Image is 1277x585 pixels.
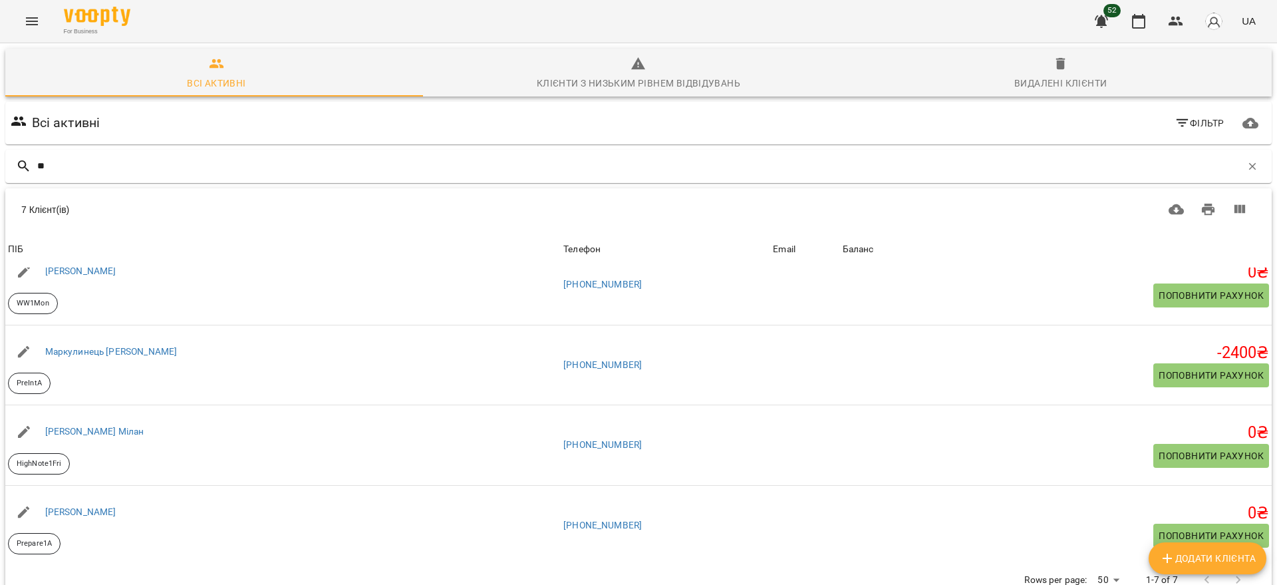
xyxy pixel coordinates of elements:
div: Table Toolbar [5,188,1272,231]
h6: Всі активні [32,112,100,133]
h5: -2400 ₴ [843,343,1269,363]
button: Поповнити рахунок [1153,444,1269,468]
span: 52 [1103,4,1121,17]
h5: 0 ₴ [843,503,1269,524]
button: Додати клієнта [1149,542,1266,574]
a: Маркулинець [PERSON_NAME] [45,346,178,357]
button: Вигляд колонок [1224,194,1256,226]
a: [PERSON_NAME] [45,506,116,517]
div: Sort [843,242,874,258]
div: Prepare1A [8,533,61,554]
button: Фільтр [1169,111,1230,135]
a: [PHONE_NUMBER] [563,520,642,530]
a: [PERSON_NAME] Мілан [45,426,144,437]
span: For Business [64,27,130,36]
span: Email [773,242,837,258]
button: Поповнити рахунок [1153,284,1269,307]
a: [PHONE_NUMBER] [563,279,642,290]
div: Видалені клієнти [1014,75,1107,91]
button: Завантажити CSV [1161,194,1193,226]
span: Фільтр [1175,115,1224,131]
span: Баланс [843,242,1269,258]
a: [PHONE_NUMBER] [563,439,642,450]
div: ПІБ [8,242,23,258]
button: UA [1236,9,1261,33]
span: Телефон [563,242,768,258]
div: HighNote1Fri [8,453,70,475]
div: Всі активні [187,75,245,91]
span: Поповнити рахунок [1159,288,1264,303]
h5: 0 ₴ [843,262,1269,283]
div: PreIntA [8,373,51,394]
div: WW1Mon [8,293,58,314]
div: Телефон [563,242,601,258]
button: Поповнити рахунок [1153,363,1269,387]
button: Поповнити рахунок [1153,524,1269,548]
span: Поповнити рахунок [1159,367,1264,383]
img: Voopty Logo [64,7,130,26]
div: Sort [773,242,795,258]
div: Баланс [843,242,874,258]
p: PreIntA [17,378,42,389]
div: Sort [8,242,23,258]
h5: 0 ₴ [843,423,1269,443]
span: Поповнити рахунок [1159,528,1264,544]
button: Menu [16,5,48,37]
p: HighNote1Fri [17,459,61,470]
p: WW1Mon [17,298,49,309]
p: Prepare1A [17,538,52,550]
a: [PERSON_NAME] [45,266,116,276]
span: Поповнити рахунок [1159,448,1264,464]
div: 7 Клієнт(ів) [21,203,615,216]
div: Email [773,242,795,258]
span: Додати клієнта [1159,550,1256,566]
span: UA [1242,14,1256,28]
a: [PHONE_NUMBER] [563,359,642,370]
span: ПІБ [8,242,558,258]
div: Клієнти з низьким рівнем відвідувань [537,75,740,91]
img: avatar_s.png [1205,12,1223,31]
button: Друк [1193,194,1224,226]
